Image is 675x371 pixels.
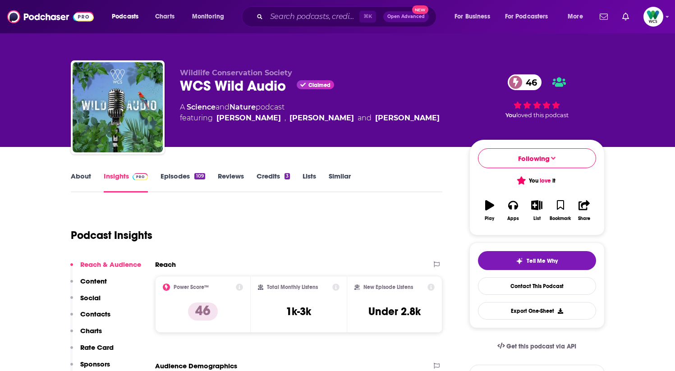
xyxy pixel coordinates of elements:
a: Dan Rosen [375,113,440,124]
span: Logged in as WCS_Newsroom [643,7,663,27]
span: and [358,113,372,124]
h1: Podcast Insights [71,229,152,242]
span: Tell Me Why [527,257,558,265]
button: open menu [106,9,150,24]
button: You love it [478,172,596,189]
span: Monitoring [192,10,224,23]
button: Apps [501,194,525,227]
a: Nat Moss [216,113,281,124]
a: Lists [303,172,316,192]
button: open menu [186,9,236,24]
div: Search podcasts, credits, & more... [250,6,445,27]
a: Science [187,103,216,111]
button: Reach & Audience [70,260,141,277]
div: List [533,216,541,221]
p: 46 [188,302,218,321]
div: Play [485,216,494,221]
span: Get this podcast via API [506,343,576,350]
span: More [568,10,583,23]
button: Following [478,148,596,168]
button: Rate Card [70,343,114,360]
button: open menu [499,9,561,24]
div: 109 [194,173,205,179]
a: Charts [149,9,180,24]
a: Contact This Podcast [478,277,596,295]
a: About [71,172,91,192]
span: New [412,5,428,14]
span: ⌘ K [359,11,376,23]
a: [PERSON_NAME] [289,113,354,124]
div: 46Youloved this podcast [469,69,605,124]
button: Export One-Sheet [478,302,596,320]
p: Reach & Audience [80,260,141,269]
span: Claimed [308,83,331,87]
p: Content [80,277,107,285]
p: Contacts [80,310,110,318]
h2: Total Monthly Listens [267,284,318,290]
button: Content [70,277,107,293]
a: 46 [508,74,542,90]
img: Podchaser - Follow, Share and Rate Podcasts [7,8,94,25]
a: Credits3 [257,172,290,192]
button: List [525,194,548,227]
span: and [216,103,230,111]
img: User Profile [643,7,663,27]
button: Charts [70,326,102,343]
span: Wildlife Conservation Society [180,69,292,77]
a: Similar [329,172,351,192]
button: Play [478,194,501,227]
h2: Reach [155,260,176,269]
img: WCS Wild Audio [73,62,163,152]
input: Search podcasts, credits, & more... [266,9,359,24]
span: Open Advanced [387,14,425,19]
button: Social [70,293,101,310]
span: You it [518,177,556,184]
p: Social [80,293,101,302]
span: 46 [517,74,542,90]
p: Sponsors [80,360,110,368]
a: Nature [230,103,256,111]
p: Charts [80,326,102,335]
div: A podcast [180,102,440,124]
h2: Audience Demographics [155,362,237,370]
h3: 1k-3k [286,305,311,318]
h2: New Episode Listens [363,284,413,290]
button: Bookmark [549,194,572,227]
a: Episodes109 [161,172,205,192]
button: tell me why sparkleTell Me Why [478,251,596,270]
div: Share [578,216,590,221]
span: You [505,112,516,119]
button: Open AdvancedNew [383,11,429,22]
span: For Business [455,10,490,23]
span: Podcasts [112,10,138,23]
img: Podchaser Pro [133,173,148,180]
button: Show profile menu [643,7,663,27]
button: open menu [561,9,594,24]
a: Get this podcast via API [490,335,584,357]
span: loved this podcast [516,112,569,119]
a: Show notifications dropdown [596,9,611,24]
p: Rate Card [80,343,114,352]
button: Share [572,194,596,227]
div: Bookmark [550,216,571,221]
button: Contacts [70,310,110,326]
div: 3 [285,173,290,179]
img: tell me why sparkle [516,257,523,265]
a: Show notifications dropdown [619,9,633,24]
a: InsightsPodchaser Pro [104,172,148,192]
span: love [540,177,551,184]
span: Charts [155,10,174,23]
a: Reviews [218,172,244,192]
div: Apps [507,216,519,221]
span: featuring [180,113,440,124]
span: Following [518,154,550,163]
button: open menu [448,9,501,24]
span: , [285,113,286,124]
h2: Power Score™ [174,284,209,290]
span: For Podcasters [505,10,548,23]
h3: Under 2.8k [368,305,421,318]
